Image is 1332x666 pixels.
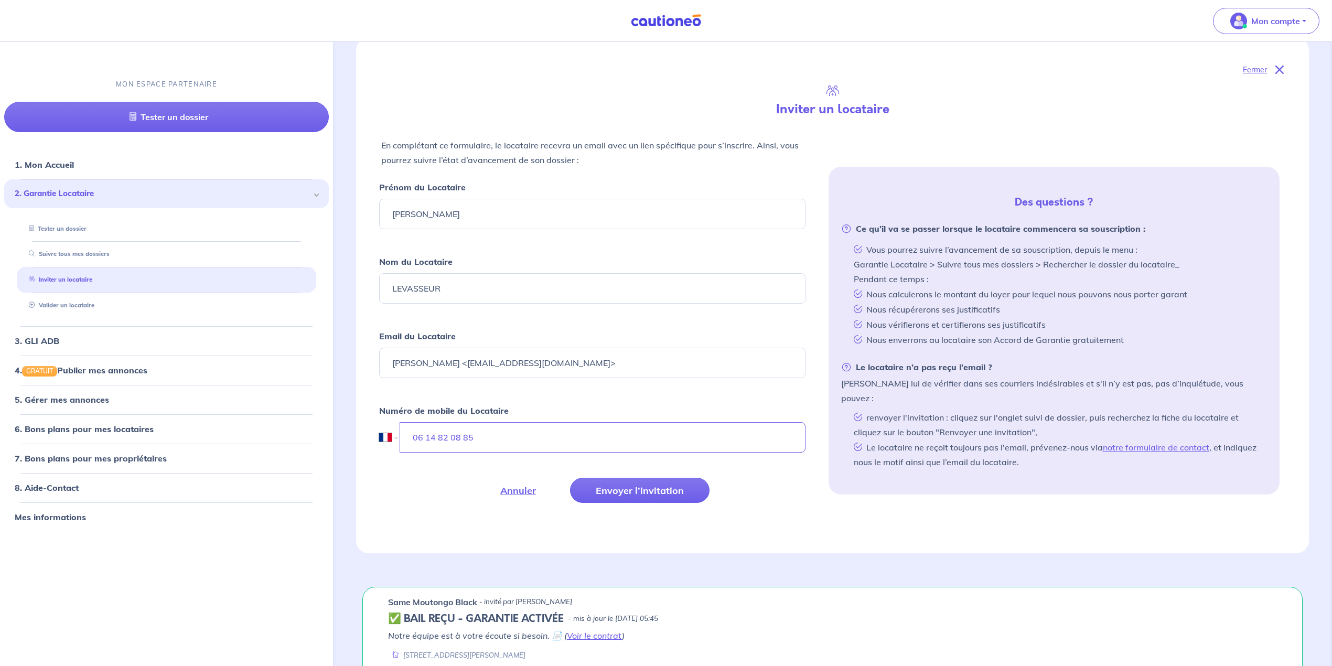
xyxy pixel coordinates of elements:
[850,439,1267,469] li: Le locataire ne reçoit toujours pas l'email, prévenez-nous via , et indiquez nous le motif ainsi ...
[388,596,477,608] p: Same Moutongo Black
[15,512,86,522] a: Mes informations
[15,453,167,464] a: 7. Bons plans pour mes propriétaires
[568,614,658,624] p: - mis à jour le [DATE] 05:45
[17,297,316,314] div: Valider un locataire
[25,276,92,283] a: Inviter un locataire
[4,179,329,208] div: 2. Garantie Locataire
[15,424,154,434] a: 6. Bons plans pour mes locataires
[850,332,1267,347] li: Nous enverrons au locataire son Accord de Garantie gratuitement
[1103,442,1209,453] a: notre formulaire de contact
[4,330,329,351] div: 3. GLI ADB
[15,482,79,493] a: 8. Aide-Contact
[841,221,1145,236] strong: Ce qu’il va se passer lorsque le locataire commencera sa souscription :
[381,138,803,167] p: En complétant ce formulaire, le locataire recevra un email avec un lien spécifique pour s’inscrir...
[388,630,625,641] em: Notre équipe est à votre écoute si besoin. 📄 ( )
[116,79,217,89] p: MON ESPACE PARTENAIRE
[850,302,1267,317] li: Nous récupérerons ses justificatifs
[388,613,1277,625] div: state: CONTRACT-VALIDATED, Context: IN-MANAGEMENT,IN-MANAGEMENT
[841,360,1267,469] li: [PERSON_NAME] lui de vérifier dans ses courriers indésirables et s'il n’y est pas, pas d’inquiétu...
[4,360,329,381] div: 4.GRATUITPublier mes annonces
[15,365,147,375] a: 4.GRATUITPublier mes annonces
[4,507,329,528] div: Mes informations
[388,613,564,625] h5: ✅ BAIL REÇU - GARANTIE ACTIVÉE
[604,102,1061,117] h4: Inviter un locataire
[1230,13,1247,29] img: illu_account_valid_menu.svg
[1243,63,1267,77] p: Fermer
[4,389,329,410] div: 5. Gérer mes annonces
[379,199,805,229] input: Ex : John
[379,256,453,267] strong: Nom du Locataire
[567,630,622,641] a: Voir le contrat
[17,220,316,238] div: Tester un dossier
[1251,15,1300,27] p: Mon compte
[850,410,1267,439] li: renvoyer l'invitation : cliquez sur l'onglet suivi de dossier, puis recherchez la fiche du locata...
[850,242,1267,286] li: Vous pourrez suivre l’avancement de sa souscription, depuis le menu : Garantie Locataire > Suivre...
[4,102,329,132] a: Tester un dossier
[17,271,316,288] div: Inviter un locataire
[4,477,329,498] div: 8. Aide-Contact
[479,597,572,607] p: - invité par [PERSON_NAME]
[379,348,805,378] input: Ex : john.doe@gmail.com
[25,302,94,309] a: Valider un locataire
[15,336,59,346] a: 3. GLI ADB
[570,478,710,503] button: Envoyer l’invitation
[17,245,316,263] div: Suivre tous mes dossiers
[379,331,456,341] strong: Email du Locataire
[850,286,1267,302] li: Nous calculerons le montant du loyer pour lequel nous pouvons nous porter garant
[841,360,992,374] strong: Le locataire n’a pas reçu l’email ?
[379,405,509,416] strong: Numéro de mobile du Locataire
[1213,8,1319,34] button: illu_account_valid_menu.svgMon compte
[4,418,329,439] div: 6. Bons plans pour mes locataires
[25,225,87,232] a: Tester un dossier
[4,448,329,469] div: 7. Bons plans pour mes propriétaires
[4,154,329,175] div: 1. Mon Accueil
[850,317,1267,332] li: Nous vérifierons et certifierons ses justificatifs
[627,14,705,27] img: Cautioneo
[400,422,805,453] input: 06 45 54 34 33
[15,394,109,405] a: 5. Gérer mes annonces
[475,478,562,503] button: Annuler
[833,196,1276,209] h5: Des questions ?
[15,159,74,170] a: 1. Mon Accueil
[379,273,805,304] input: Ex : Durand
[25,250,110,257] a: Suivre tous mes dossiers
[388,650,525,660] div: [STREET_ADDRESS][PERSON_NAME]
[379,182,466,192] strong: Prénom du Locataire
[15,188,310,200] span: 2. Garantie Locataire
